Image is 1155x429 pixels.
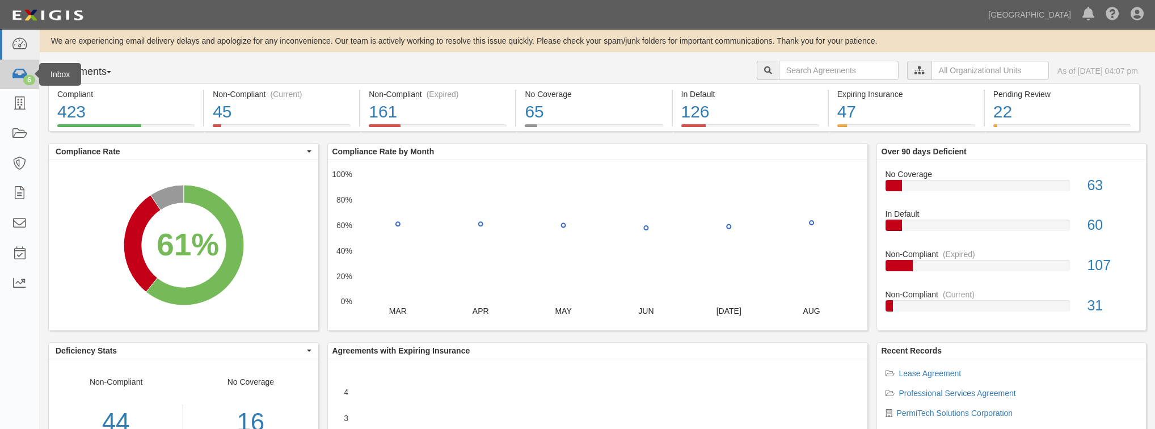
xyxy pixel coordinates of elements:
[49,144,318,159] button: Compliance Rate
[681,89,819,100] div: In Default
[344,414,348,423] text: 3
[328,160,867,330] svg: A chart.
[336,221,352,230] text: 60%
[716,306,741,316] text: [DATE]
[369,100,507,124] div: 161
[340,297,352,306] text: 0%
[157,222,219,267] div: 61%
[472,306,488,316] text: APR
[49,343,318,359] button: Deficiency Stats
[1078,296,1146,316] div: 31
[57,89,195,100] div: Compliant
[985,124,1140,133] a: Pending Review22
[525,100,663,124] div: 65
[943,289,975,300] div: (Current)
[516,124,671,133] a: No Coverage65
[336,195,352,204] text: 80%
[1078,175,1146,196] div: 63
[1078,255,1146,276] div: 107
[837,100,975,124] div: 47
[829,124,984,133] a: Expiring Insurance47
[49,160,318,330] svg: A chart.
[360,124,515,133] a: Non-Compliant(Expired)161
[897,409,1013,418] a: PermiTech Solutions Corporation
[389,306,406,316] text: MAR
[886,208,1138,249] a: In Default60
[877,249,1146,260] div: Non-Compliant
[886,289,1138,321] a: Non-Compliant(Current)31
[779,61,899,80] input: Search Agreements
[344,388,348,397] text: 4
[681,100,819,124] div: 126
[369,89,507,100] div: Non-Compliant (Expired)
[23,75,35,85] div: 6
[837,89,975,100] div: Expiring Insurance
[882,346,942,355] b: Recent Records
[40,35,1155,47] div: We are experiencing email delivery delays and apologize for any inconvenience. Our team is active...
[332,346,470,355] b: Agreements with Expiring Insurance
[993,100,1131,124] div: 22
[48,61,133,83] button: Agreements
[931,61,1049,80] input: All Organizational Units
[673,124,828,133] a: In Default126
[877,289,1146,300] div: Non-Compliant
[1078,215,1146,235] div: 60
[204,124,359,133] a: Non-Compliant(Current)45
[48,124,203,133] a: Compliant423
[336,271,352,280] text: 20%
[213,100,351,124] div: 45
[213,89,351,100] div: Non-Compliant (Current)
[983,3,1077,26] a: [GEOGRAPHIC_DATA]
[1057,65,1138,77] div: As of [DATE] 04:07 pm
[899,389,1016,398] a: Professional Services Agreement
[336,246,352,255] text: 40%
[882,147,967,156] b: Over 90 days Deficient
[886,249,1138,289] a: Non-Compliant(Expired)107
[332,170,352,179] text: 100%
[56,345,304,356] span: Deficiency Stats
[332,147,435,156] b: Compliance Rate by Month
[271,89,302,100] div: (Current)
[57,100,195,124] div: 423
[899,369,962,378] a: Lease Agreement
[427,89,459,100] div: (Expired)
[525,89,663,100] div: No Coverage
[803,306,820,316] text: AUG
[56,146,304,157] span: Compliance Rate
[638,306,654,316] text: JUN
[886,169,1138,209] a: No Coverage63
[993,89,1131,100] div: Pending Review
[943,249,975,260] div: (Expired)
[877,169,1146,180] div: No Coverage
[555,306,572,316] text: MAY
[9,5,87,26] img: logo-5460c22ac91f19d4615b14bd174203de0afe785f0fc80cf4dbbc73dc1793850b.png
[1106,8,1119,22] i: Help Center - Complianz
[877,208,1146,220] div: In Default
[39,63,81,86] div: Inbox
